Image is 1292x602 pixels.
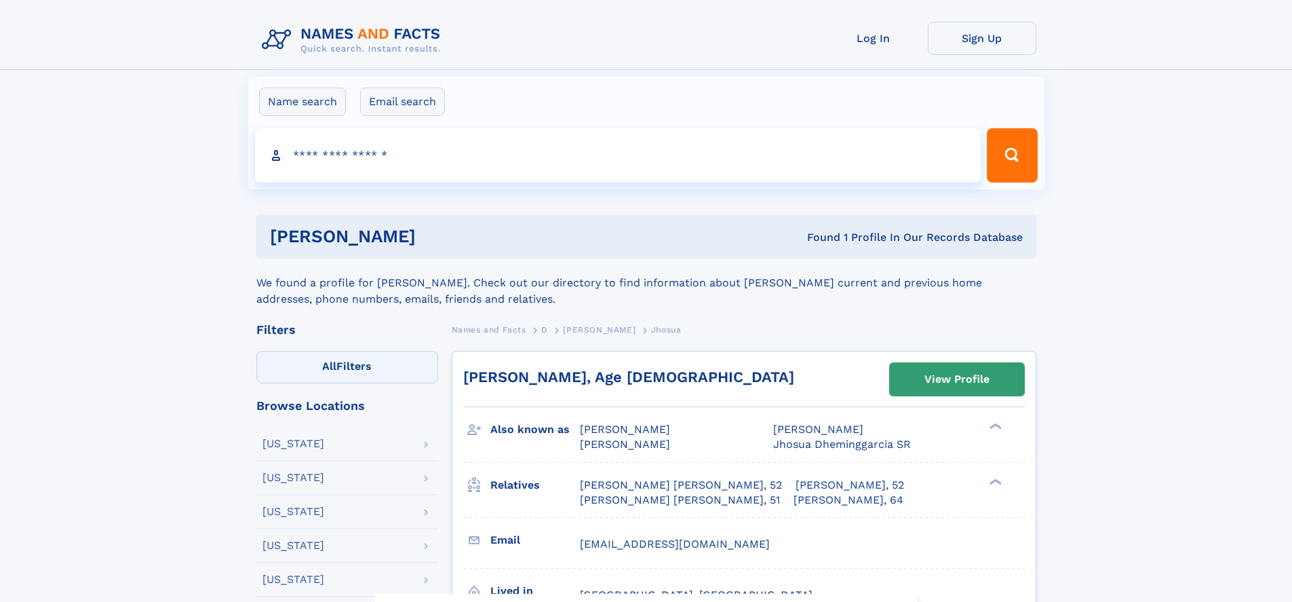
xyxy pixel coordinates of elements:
[541,321,548,338] a: D
[490,474,580,497] h3: Relatives
[322,360,336,373] span: All
[490,529,580,552] h3: Email
[580,438,670,451] span: [PERSON_NAME]
[773,438,911,451] span: Jhosua Dheminggarcia SR
[360,88,445,116] label: Email search
[452,321,526,338] a: Names and Facts
[262,574,324,585] div: [US_STATE]
[262,540,324,551] div: [US_STATE]
[256,351,438,383] label: Filters
[890,363,1024,396] a: View Profile
[986,422,1002,431] div: ❯
[987,128,1037,183] button: Search Button
[256,22,452,58] img: Logo Names and Facts
[490,418,580,441] h3: Also known as
[796,478,904,493] a: [PERSON_NAME], 52
[256,324,438,336] div: Filters
[256,259,1036,307] div: We found a profile for [PERSON_NAME]. Check out our directory to find information about [PERSON_N...
[259,88,346,116] label: Name search
[262,506,324,517] div: [US_STATE]
[256,400,438,412] div: Browse Locations
[819,22,928,55] a: Log In
[580,478,782,493] a: [PERSON_NAME] [PERSON_NAME], 52
[928,22,1036,55] a: Sign Up
[773,423,863,436] span: [PERSON_NAME]
[580,423,670,436] span: [PERSON_NAME]
[255,128,981,183] input: search input
[580,588,813,601] span: [GEOGRAPHIC_DATA], [GEOGRAPHIC_DATA]
[580,538,770,550] span: [EMAIL_ADDRESS][DOMAIN_NAME]
[262,438,324,449] div: [US_STATE]
[463,369,794,385] a: [PERSON_NAME], Age [DEMOGRAPHIC_DATA]
[580,493,780,508] a: [PERSON_NAME] [PERSON_NAME], 51
[563,321,635,338] a: [PERSON_NAME]
[651,325,682,335] span: Jhosua
[924,364,990,395] div: View Profile
[794,493,903,508] a: [PERSON_NAME], 64
[986,477,1002,486] div: ❯
[262,472,324,483] div: [US_STATE]
[270,228,612,245] h1: [PERSON_NAME]
[541,325,548,335] span: D
[611,230,1023,245] div: Found 1 Profile In Our Records Database
[563,325,635,335] span: [PERSON_NAME]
